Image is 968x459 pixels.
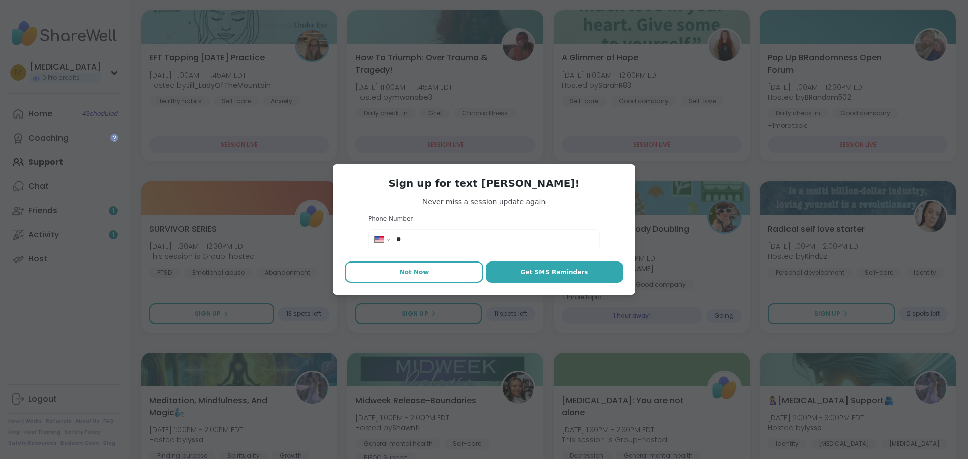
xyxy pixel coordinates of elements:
button: Get SMS Reminders [486,261,623,283]
h3: Sign up for text [PERSON_NAME]! [345,176,623,190]
iframe: Spotlight [110,134,118,142]
h3: Phone Number [368,215,600,223]
span: Get SMS Reminders [521,268,588,277]
button: Not Now [345,261,483,283]
span: Not Now [400,268,429,277]
span: Never miss a session update again [345,196,623,207]
img: United States [375,236,384,242]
